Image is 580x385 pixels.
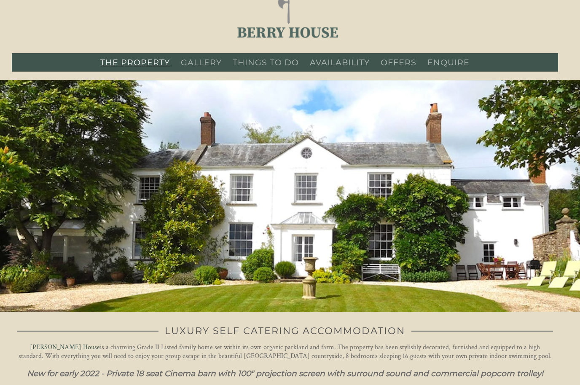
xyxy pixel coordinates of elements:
[427,57,470,67] a: ENQUIRE
[158,325,411,337] span: Luxury self catering accommodation
[100,57,170,67] a: THE PROPERTY
[233,57,299,67] a: THINGS TO DO
[310,57,370,67] a: AVAILABILITY
[30,343,100,352] a: [PERSON_NAME] House
[27,369,543,378] em: New for early 2022 - Private 18 seat Cinema barn with 100" projection screen with surround sound ...
[17,343,553,361] p: is a charming Grade II Listed family home set within its own organic parkland and farm. The prope...
[381,57,416,67] a: OFFERS
[181,57,222,67] a: GALLERY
